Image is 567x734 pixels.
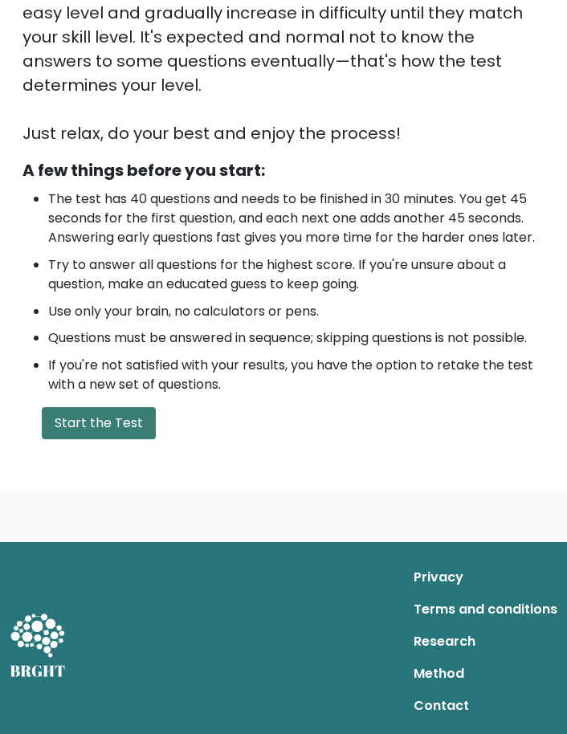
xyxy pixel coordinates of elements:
[414,593,557,626] a: Terms and conditions
[42,407,156,439] button: Start the Test
[414,658,557,690] a: Method
[22,158,545,182] div: A few things before you start:
[414,626,557,658] a: Research
[48,255,545,294] li: Try to answer all questions for the highest score. If you're unsure about a question, make an edu...
[48,190,545,247] li: The test has 40 questions and needs to be finished in 30 minutes. You get 45 seconds for the firs...
[48,328,545,348] li: Questions must be answered in sequence; skipping questions is not possible.
[414,561,557,593] a: Privacy
[48,356,545,394] li: If you're not satisfied with your results, you have the option to retake the test with a new set ...
[48,302,545,321] li: Use only your brain, no calculators or pens.
[414,690,557,722] a: Contact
